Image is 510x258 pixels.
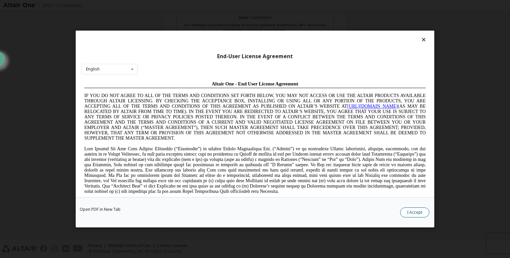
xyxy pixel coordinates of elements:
a: [URL][DOMAIN_NAME] [266,25,316,30]
div: English [86,67,100,71]
span: Lore Ipsumd Sit Ame Cons Adipisc Elitseddo (“Eiusmodte”) in utlabor Etdolo Magnaaliqua Eni. (“Adm... [3,68,344,115]
div: End-User License Agreement [82,53,428,60]
span: IF YOU DO NOT AGREE TO ALL OF THE TERMS AND CONDITIONS SET FORTH BELOW, YOU MAY NOT ACCESS OR USE... [3,15,344,62]
a: Open PDF in New Tab [80,207,121,211]
span: Altair One - End User License Agreement [130,3,217,8]
button: I Accept [400,207,429,217]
